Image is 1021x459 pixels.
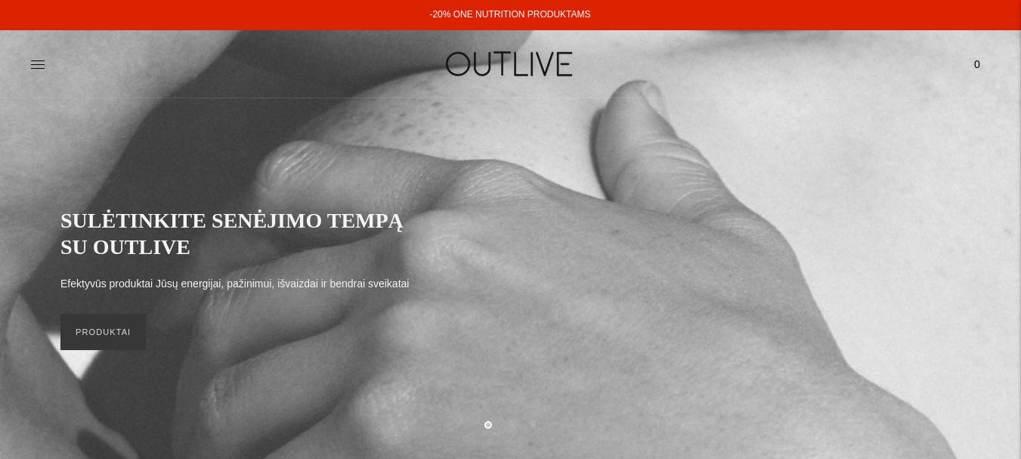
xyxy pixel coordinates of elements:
a: PRODUKTAI [60,314,146,350]
button: Move carousel to slide 1 [484,421,492,429]
button: Move carousel to slide 2 [507,420,515,427]
a: 0 [964,48,991,81]
a: -20% ONE NUTRITION PRODUKTAMS [429,9,590,20]
button: Move carousel to slide 3 [529,420,537,427]
p: Efektyvūs produktai Jūsų energijai, pažinimui, išvaizdai ir bendrai sveikatai [60,275,409,293]
img: OUTLIVE [416,38,605,90]
span: 0 [967,54,988,75]
h2: SULĖTINKITE SENĖJIMO TEMPĄ SU OUTLIVE [60,207,423,260]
